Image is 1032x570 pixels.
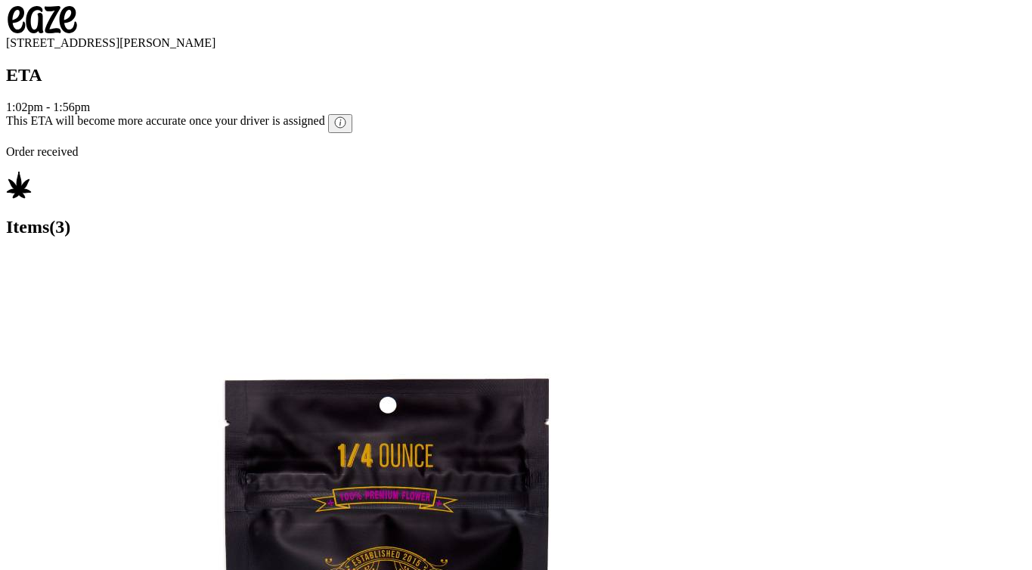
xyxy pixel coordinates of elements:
div: [STREET_ADDRESS][PERSON_NAME] [6,36,1026,50]
span: This ETA will become more accurate once your driver is assigned [6,114,352,127]
div: 1:02pm - 1:56pm [6,101,1026,114]
h2: ETA [6,65,1026,85]
h2: Items ( 3 ) [6,217,1026,237]
p: Order received [6,145,1026,159]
